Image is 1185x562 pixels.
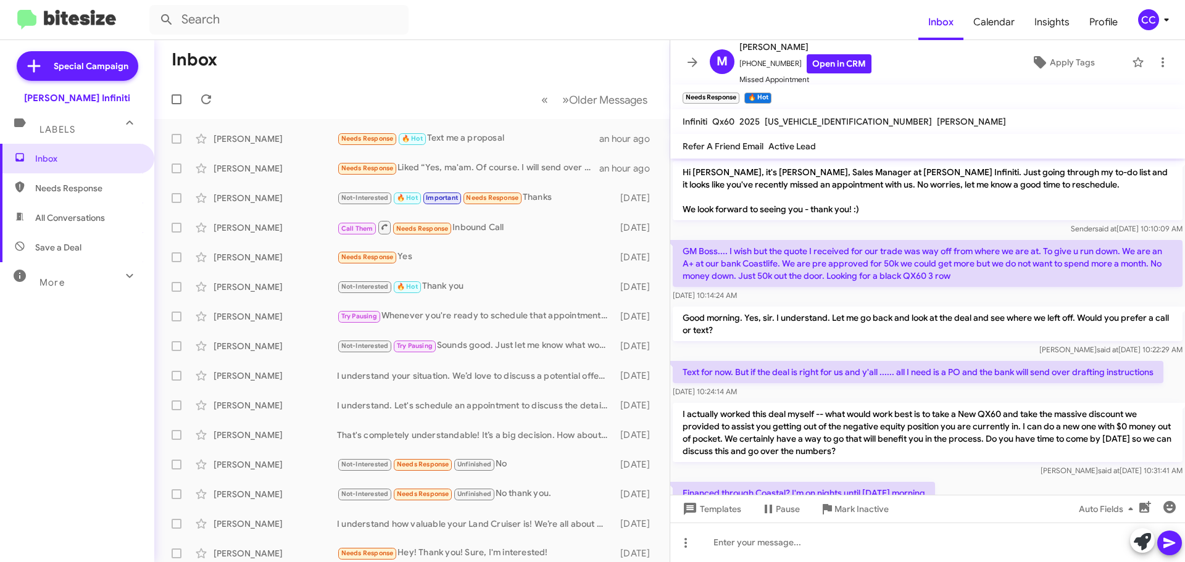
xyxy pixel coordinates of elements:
span: Try Pausing [341,312,377,320]
nav: Page navigation example [534,87,655,112]
div: [DATE] [614,310,660,323]
div: [PERSON_NAME] [214,458,337,471]
span: Pause [776,498,800,520]
span: [PERSON_NAME] [739,39,871,54]
span: Special Campaign [54,60,128,72]
span: M [717,52,728,72]
button: Previous [534,87,555,112]
span: Try Pausing [397,342,433,350]
a: Insights [1025,4,1079,40]
a: Special Campaign [17,51,138,81]
span: Needs Response [397,490,449,498]
div: CC [1138,9,1159,30]
span: Call Them [341,225,373,233]
span: Save a Deal [35,241,81,254]
button: Templates [670,498,751,520]
span: Inbox [35,152,140,165]
span: Needs Response [396,225,449,233]
p: I actually worked this deal myself -- what would work best is to take a New QX60 and take the mas... [673,403,1183,462]
span: Important [426,194,458,202]
p: Financed through Coastal? I'm on nights until [DATE] morning [673,482,935,504]
div: [PERSON_NAME] [214,162,337,175]
div: [DATE] [614,488,660,500]
div: an hour ago [599,133,660,145]
div: [DATE] [614,281,660,293]
span: Mark Inactive [834,498,889,520]
div: [PERSON_NAME] [214,518,337,530]
div: [DATE] [614,518,660,530]
button: Auto Fields [1069,498,1148,520]
div: Yes [337,250,614,264]
span: Missed Appointment [739,73,871,86]
div: [PERSON_NAME] [214,547,337,560]
div: [PERSON_NAME] [214,133,337,145]
a: Calendar [963,4,1025,40]
div: [PERSON_NAME] [214,399,337,411]
span: Not-Interested [341,460,389,468]
a: Inbox [918,4,963,40]
span: 2025 [739,116,760,127]
p: Good morning. Yes, sir. I understand. Let me go back and look at the deal and see where we left o... [673,307,1183,341]
div: Sounds good. Just let me know what works for you. Thank you! [337,339,614,353]
span: Not-Interested [341,490,389,498]
span: Auto Fields [1079,498,1138,520]
div: [PERSON_NAME] [214,251,337,263]
span: All Conversations [35,212,105,224]
p: Text for now. But if the deal is right for us and y'all ...... all I need is a PO and the bank wi... [673,361,1163,383]
span: [DATE] 10:14:24 AM [673,291,737,300]
input: Search [149,5,409,35]
div: [PERSON_NAME] [214,310,337,323]
span: Not-Interested [341,342,389,350]
button: CC [1128,9,1171,30]
div: [PERSON_NAME] [214,488,337,500]
small: 🔥 Hot [744,93,771,104]
div: Hey! Thank you! Sure, I'm interested! [337,546,614,560]
div: No thank you. [337,487,614,501]
button: Pause [751,498,810,520]
div: [DATE] [614,221,660,234]
span: Refer A Friend Email [683,141,763,152]
span: 🔥 Hot [397,283,418,291]
span: Qx60 [712,116,734,127]
span: Infiniti [683,116,707,127]
span: Needs Response [341,164,394,172]
p: GM Boss.... I wish but the quote I received for our trade was way off from where we are at. To gi... [673,240,1183,287]
p: Hi [PERSON_NAME], it's [PERSON_NAME], Sales Manager at [PERSON_NAME] Infiniti. Just going through... [673,161,1183,220]
button: Next [555,87,655,112]
span: [DATE] 10:24:14 AM [673,387,737,396]
span: Needs Response [35,182,140,194]
span: Profile [1079,4,1128,40]
div: [PERSON_NAME] [214,221,337,234]
span: 🔥 Hot [402,134,423,143]
div: [DATE] [614,399,660,411]
span: Labels [39,124,75,135]
span: said at [1097,345,1118,354]
div: [PERSON_NAME] [214,192,337,204]
div: [DATE] [614,429,660,441]
div: [DATE] [614,251,660,263]
span: Sender [DATE] 10:10:09 AM [1071,224,1183,233]
div: Inbound Call [337,220,614,235]
span: Needs Response [341,253,394,261]
span: said at [1098,466,1120,475]
span: Not-Interested [341,283,389,291]
div: [PERSON_NAME] Infiniti [24,92,130,104]
span: Needs Response [466,194,518,202]
div: [PERSON_NAME] [214,370,337,382]
div: That's completely understandable! It’s a big decision. How about scheduling a visit? We can discu... [337,429,614,441]
span: Unfinished [457,460,491,468]
span: Templates [680,498,741,520]
div: No [337,457,614,471]
span: Needs Response [341,549,394,557]
span: said at [1095,224,1116,233]
span: Needs Response [341,134,394,143]
div: Thank you [337,279,614,294]
span: Needs Response [397,460,449,468]
span: Apply Tags [1050,51,1095,73]
div: Text me a proposal [337,131,599,146]
button: Mark Inactive [810,498,899,520]
span: Not-Interested [341,194,389,202]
